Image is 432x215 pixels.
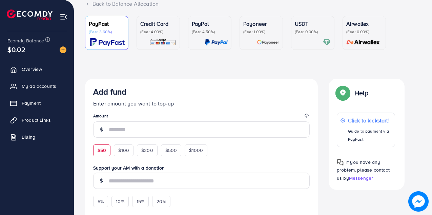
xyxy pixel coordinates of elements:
img: card [344,38,382,46]
img: card [149,38,176,46]
span: $200 [141,147,153,154]
img: card [90,38,125,46]
span: Messenger [349,175,373,181]
span: My ad accounts [22,83,56,90]
span: 20% [157,198,166,205]
p: Guide to payment via PayFast [348,127,391,143]
p: (Fee: 3.60%) [89,29,125,35]
span: 10% [116,198,124,205]
p: (Fee: 1.00%) [243,29,279,35]
span: $50 [98,147,106,154]
a: Payment [5,96,69,110]
span: Billing [22,134,35,140]
legend: Amount [93,113,310,121]
label: Support your AM with a donation [93,164,310,171]
span: $100 [118,147,129,154]
img: card [205,38,228,46]
p: (Fee: 4.00%) [140,29,176,35]
span: If you have any problem, please contact us by [337,159,390,181]
span: $0.02 [7,44,25,54]
a: My ad accounts [5,79,69,93]
span: Ecomdy Balance [7,37,44,44]
img: Popup guide [337,159,344,166]
h3: Add fund [93,87,126,97]
p: Enter amount you want to top-up [93,99,310,107]
span: $1000 [189,147,203,154]
p: Click to kickstart! [348,116,391,124]
p: Credit Card [140,20,176,28]
p: Payoneer [243,20,279,28]
img: image [60,46,66,53]
p: (Fee: 4.50%) [192,29,228,35]
span: 15% [137,198,144,205]
p: (Fee: 0.00%) [346,29,382,35]
p: Airwallex [346,20,382,28]
img: card [257,38,279,46]
img: card [323,38,331,46]
span: Product Links [22,117,51,123]
img: image [408,191,429,212]
a: Product Links [5,113,69,127]
span: Overview [22,66,42,73]
p: PayFast [89,20,125,28]
span: 5% [98,198,104,205]
a: Billing [5,130,69,144]
img: Popup guide [337,87,349,99]
p: PayPal [192,20,228,28]
img: menu [60,13,67,21]
span: Payment [22,100,41,106]
span: $500 [165,147,177,154]
p: Help [354,89,369,97]
a: Overview [5,62,69,76]
p: (Fee: 0.00%) [295,29,331,35]
p: USDT [295,20,331,28]
img: logo [7,9,53,20]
